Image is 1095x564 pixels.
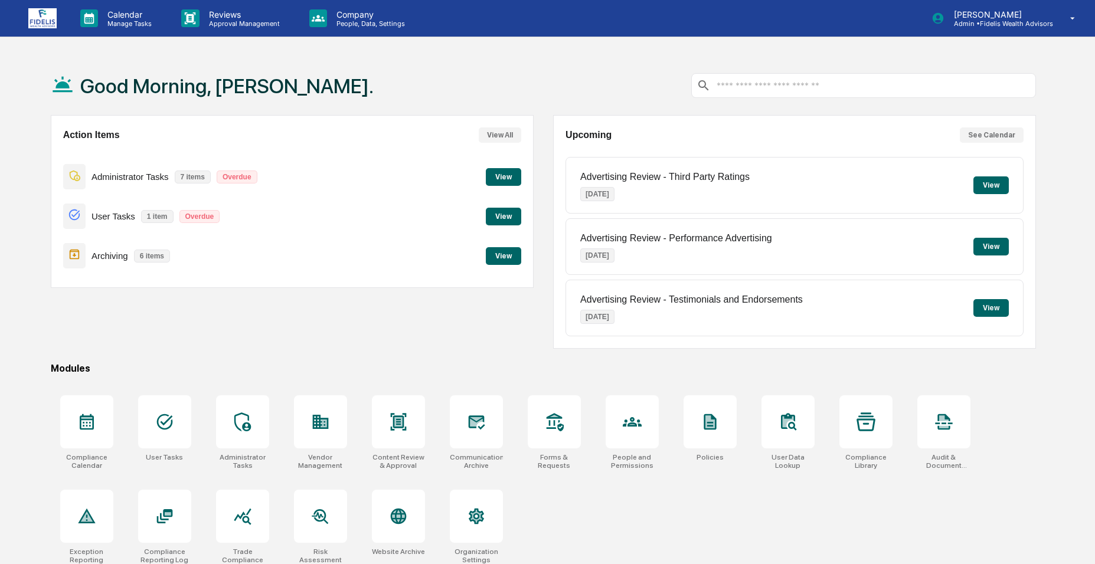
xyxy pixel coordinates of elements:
[294,453,347,470] div: Vendor Management
[327,9,411,19] p: Company
[294,547,347,564] div: Risk Assessment
[486,208,521,225] button: View
[98,9,158,19] p: Calendar
[216,453,269,470] div: Administrator Tasks
[697,453,724,461] div: Policies
[80,74,374,98] h1: Good Morning, [PERSON_NAME].
[372,547,425,556] div: Website Archive
[580,233,772,244] p: Advertising Review - Performance Advertising
[141,210,174,223] p: 1 item
[973,299,1009,317] button: View
[917,453,970,470] div: Audit & Document Logs
[973,176,1009,194] button: View
[146,453,183,461] div: User Tasks
[200,9,286,19] p: Reviews
[98,19,158,28] p: Manage Tasks
[580,294,803,305] p: Advertising Review - Testimonials and Endorsements
[134,250,170,263] p: 6 items
[566,130,612,140] h2: Upcoming
[216,547,269,564] div: Trade Compliance
[486,250,521,261] a: View
[580,172,750,182] p: Advertising Review - Third Party Ratings
[91,211,135,221] p: User Tasks
[839,453,893,470] div: Compliance Library
[761,453,815,470] div: User Data Lookup
[580,310,614,324] p: [DATE]
[138,547,191,564] div: Compliance Reporting Log
[486,170,521,182] a: View
[91,251,128,261] p: Archiving
[60,453,113,470] div: Compliance Calendar
[450,453,503,470] div: Communications Archive
[944,9,1053,19] p: [PERSON_NAME]
[486,210,521,221] a: View
[175,170,211,183] p: 7 items
[486,168,521,186] button: View
[580,248,614,263] p: [DATE]
[372,453,425,470] div: Content Review & Approval
[51,363,1037,374] div: Modules
[179,210,220,223] p: Overdue
[528,453,581,470] div: Forms & Requests
[606,453,659,470] div: People and Permissions
[327,19,411,28] p: People, Data, Settings
[479,127,521,143] button: View All
[944,19,1053,28] p: Admin • Fidelis Wealth Advisors
[200,19,286,28] p: Approval Management
[91,172,169,182] p: Administrator Tasks
[580,187,614,201] p: [DATE]
[28,8,57,28] img: logo
[60,547,113,564] div: Exception Reporting
[960,127,1024,143] button: See Calendar
[217,170,257,183] p: Overdue
[973,238,1009,255] button: View
[450,547,503,564] div: Organization Settings
[63,130,120,140] h2: Action Items
[486,247,521,265] button: View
